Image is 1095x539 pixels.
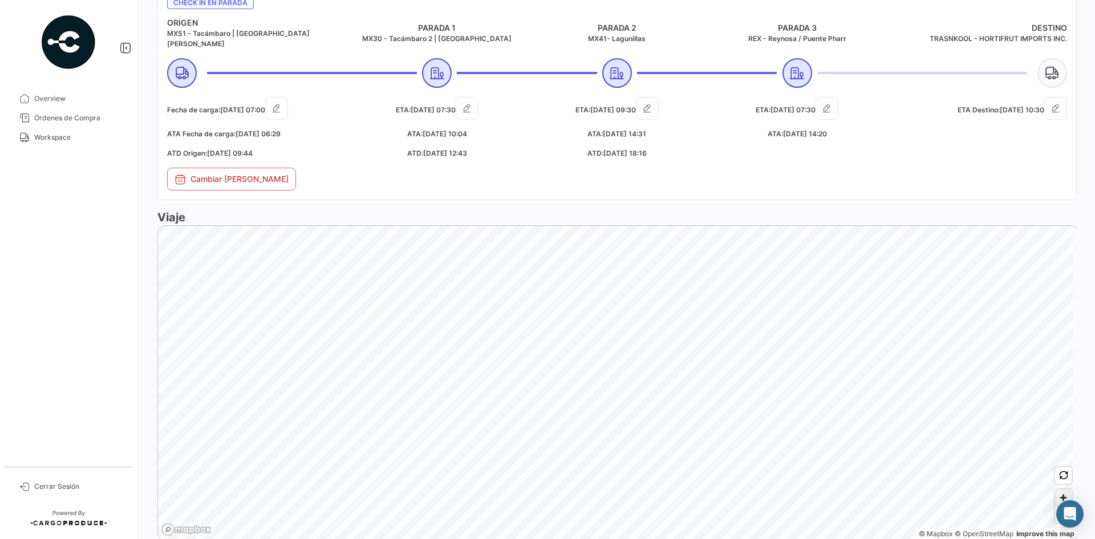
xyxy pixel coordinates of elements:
[9,89,128,108] a: Overview
[167,29,347,49] h5: MX51 - Tacámbaro | [GEOGRAPHIC_DATA][PERSON_NAME]
[527,97,707,120] h5: ETA:
[9,108,128,128] a: Órdenes de Compra
[603,129,646,138] span: [DATE] 14:31
[1055,506,1072,522] button: Zoom out
[1056,500,1084,528] div: Abrir Intercom Messenger
[1055,506,1072,522] span: Zoom out
[347,97,528,120] h5: ETA:
[919,529,952,538] a: Mapbox
[887,97,1067,120] h5: ETA Destino:
[347,34,528,44] h5: MX30 - Tacámbaro 2 | [GEOGRAPHIC_DATA]
[707,129,887,139] h5: ATA:
[347,129,528,139] h5: ATA:
[347,22,528,34] h4: PARADA 1
[527,22,707,34] h4: PARADA 2
[783,129,827,138] span: [DATE] 14:20
[220,106,265,114] span: [DATE] 07:00
[236,129,281,138] span: [DATE] 06:29
[34,94,123,104] span: Overview
[9,128,128,147] a: Workspace
[167,129,347,139] h5: ATA Fecha de carga:
[167,17,347,29] h4: ORIGEN
[34,132,123,143] span: Workspace
[887,34,1067,44] h5: TRASNKOOL - HORTIFRUT IMPORTS INC.
[34,481,123,492] span: Cerrar Sesión
[167,97,347,120] h5: Fecha de carga:
[707,34,887,44] h5: REX - Reynosa / Puente Pharr
[707,97,887,120] h5: ETA:
[887,22,1067,34] h4: DESTINO
[347,148,528,159] h5: ATD:
[207,149,253,157] span: [DATE] 09:44
[40,14,97,71] img: powered-by.png
[423,149,467,157] span: [DATE] 12:43
[423,129,467,138] span: [DATE] 10:04
[157,209,1077,225] h3: Viaje
[161,523,212,536] a: Mapbox logo
[1016,529,1074,538] a: Map feedback
[1055,489,1072,506] button: Zoom in
[527,148,707,159] h5: ATD:
[527,129,707,139] h5: ATA:
[167,168,296,191] button: Cambiar [PERSON_NAME]
[770,106,816,114] span: [DATE] 07:30
[1000,106,1044,114] span: [DATE] 10:30
[411,106,456,114] span: [DATE] 07:30
[34,113,123,123] span: Órdenes de Compra
[590,106,636,114] span: [DATE] 09:30
[603,149,647,157] span: [DATE] 18:16
[955,529,1013,538] a: OpenStreetMap
[707,22,887,34] h4: PARADA 3
[527,34,707,44] h5: MX41- Lagunillas
[167,148,347,159] h5: ATD Origen:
